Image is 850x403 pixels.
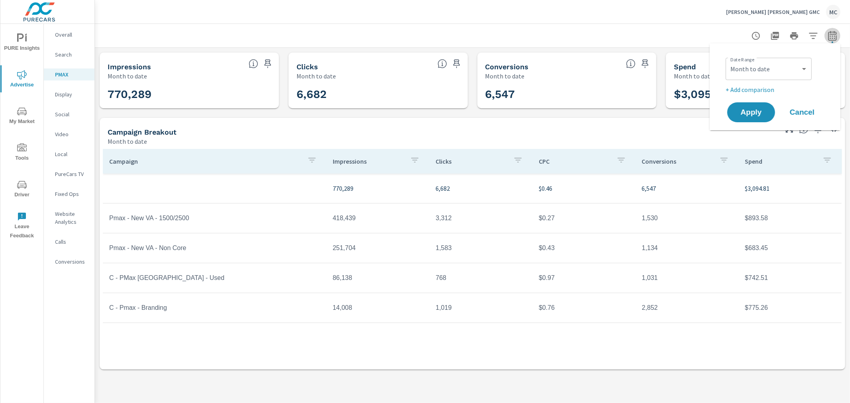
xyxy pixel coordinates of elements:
div: PMAX [44,68,94,80]
p: Social [55,110,88,118]
div: Local [44,148,94,160]
span: Leave Feedback [3,212,41,241]
h5: Clicks [296,63,318,71]
p: 770,289 [333,184,423,193]
td: 86,138 [326,268,430,288]
button: Apply Filters [805,28,821,44]
p: Spend [745,157,816,165]
td: $0.76 [532,298,636,318]
td: 1,583 [429,238,532,258]
button: "Export Report to PDF" [767,28,783,44]
button: Cancel [778,102,826,122]
p: Month to date [674,71,713,81]
h5: Impressions [108,63,151,71]
button: Apply [727,102,775,122]
span: Total Conversions include Actions, Leads and Unmapped. [626,59,636,68]
div: Video [44,128,94,140]
td: 418,439 [326,208,430,228]
span: The number of times an ad was clicked by a consumer. [438,59,447,68]
td: 1,031 [636,268,739,288]
p: Clicks [436,157,507,165]
p: Conversions [642,157,713,165]
div: MC [826,5,840,19]
div: Search [44,49,94,61]
span: Save this to your personalized report [261,57,274,70]
td: 2,852 [636,298,739,318]
p: + Add comparison [726,85,828,94]
span: Cancel [786,109,818,116]
h3: 6,682 [296,88,460,101]
p: Video [55,130,88,138]
p: Campaign [109,157,301,165]
td: $775.26 [738,298,842,318]
p: 6,682 [436,184,526,193]
h5: Conversions [485,63,529,71]
span: Save this to your personalized report [639,57,652,70]
div: PureCars TV [44,168,94,180]
button: Select Date Range [824,28,840,44]
span: Save this to your personalized report [450,57,463,70]
p: Search [55,51,88,59]
button: Print Report [786,28,802,44]
td: 1,019 [429,298,532,318]
span: My Market [3,107,41,126]
td: $0.97 [532,268,636,288]
td: 1,134 [636,238,739,258]
p: Local [55,150,88,158]
p: Display [55,90,88,98]
td: Pmax - New VA - Non Core [103,238,326,258]
p: $3,094.81 [745,184,835,193]
p: Overall [55,31,88,39]
p: Website Analytics [55,210,88,226]
p: PureCars TV [55,170,88,178]
span: PURE Insights [3,33,41,53]
div: Website Analytics [44,208,94,228]
td: C - PMax [GEOGRAPHIC_DATA] - Used [103,268,326,288]
p: Month to date [108,71,147,81]
td: C - Pmax - Branding [103,298,326,318]
td: Pmax - New VA - 1500/2500 [103,208,326,228]
td: 14,008 [326,298,430,318]
p: Impressions [333,157,404,165]
div: Fixed Ops [44,188,94,200]
p: 6,547 [642,184,732,193]
div: Overall [44,29,94,41]
td: $0.43 [532,238,636,258]
td: $742.51 [738,268,842,288]
p: $0.46 [539,184,629,193]
div: Display [44,88,94,100]
td: $683.45 [738,238,842,258]
td: $893.58 [738,208,842,228]
span: Tools [3,143,41,163]
p: Calls [55,238,88,246]
p: CPC [539,157,610,165]
h3: 6,547 [485,88,649,101]
p: Month to date [485,71,525,81]
span: Apply [735,109,767,116]
span: Driver [3,180,41,200]
td: $0.27 [532,208,636,228]
div: Social [44,108,94,120]
div: Calls [44,236,94,248]
h3: 770,289 [108,88,271,101]
td: 3,312 [429,208,532,228]
p: [PERSON_NAME] [PERSON_NAME] GMC [726,8,820,16]
span: The number of times an ad was shown on your behalf. [249,59,258,68]
td: 1,530 [636,208,739,228]
td: 251,704 [326,238,430,258]
h5: Campaign Breakout [108,128,177,136]
p: Month to date [108,137,147,146]
h3: $3,095 [674,88,837,101]
div: nav menu [0,24,43,244]
td: 768 [429,268,532,288]
p: Fixed Ops [55,190,88,198]
p: Conversions [55,258,88,266]
span: Advertise [3,70,41,90]
div: Conversions [44,256,94,268]
p: Month to date [296,71,336,81]
h5: Spend [674,63,696,71]
p: PMAX [55,70,88,78]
